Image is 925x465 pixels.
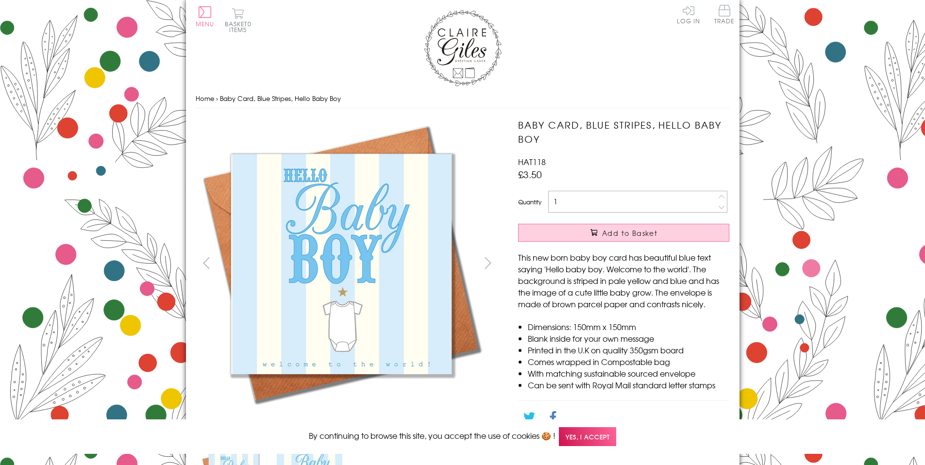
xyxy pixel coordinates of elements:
button: Add to Basket [518,224,729,242]
a: Home [196,94,214,103]
span: Menu [196,19,215,28]
li: Printed in the U.K on quality 350gsm board [528,344,729,356]
span: Baby Card, Blue Stripes, Hello Baby Boy [220,94,341,103]
li: Dimensions: 150mm x 150mm [528,321,729,332]
span: 0 items [229,19,252,34]
span: Yes, I accept [559,427,616,446]
a: Trade [714,5,735,26]
a: Log In [677,5,700,24]
button: Menu [196,6,215,27]
p: This new born baby boy card has beautiful blue text saying 'Hello baby boy. Welcome to the world'... [518,251,729,310]
h1: Baby Card, Blue Stripes, Hello Baby Boy [518,118,729,146]
label: Quantity [518,198,541,206]
button: prev [196,252,218,274]
span: Trade [714,5,735,24]
span: £3.50 [518,167,542,181]
li: With matching sustainable sourced envelope [528,367,729,379]
span: › [216,94,218,103]
li: Blank inside for your own message [528,332,729,344]
img: Claire Giles Greetings Cards [424,10,502,86]
button: next [477,252,499,274]
span: Add to Basket [602,228,657,238]
li: Can be sent with Royal Mail standard letter stamps [528,379,729,391]
button: Basket0 items [225,8,252,33]
span: HAT118 [518,156,546,167]
nav: breadcrumbs [196,89,730,109]
img: Baby Card, Blue Stripes, Hello Baby Boy [196,118,487,409]
li: Comes wrapped in Compostable bag [528,356,729,367]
